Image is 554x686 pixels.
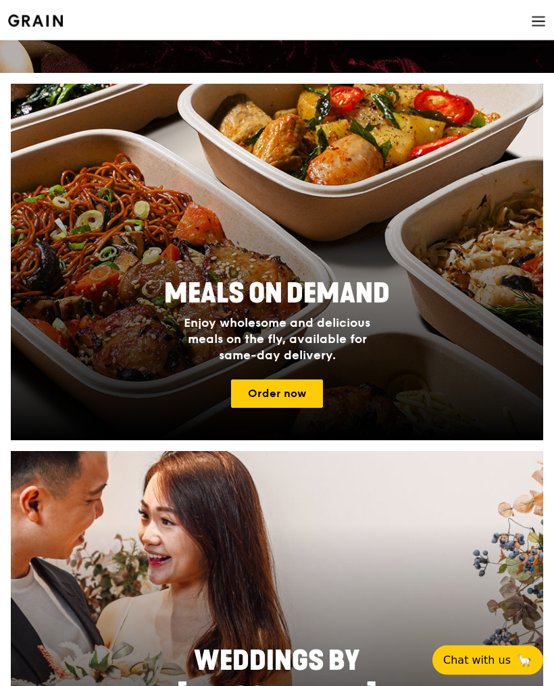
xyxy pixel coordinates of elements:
button: Chat with us🦙 [432,645,543,675]
img: meals-on-demand-card.d2b6f6db.png [11,84,543,441]
a: Order now [231,380,323,408]
span: Enjoy wholesome and delicious meals on the fly, available for same-day delivery. [184,316,370,363]
span: Chat with us [443,652,511,668]
img: Grain [8,15,63,27]
span: Meals On Demand [164,278,390,311]
span: 🦙 [516,652,532,668]
a: Meals On DemandEnjoy wholesome and delicious meals on the fly, available for same-day delivery.Or... [11,84,543,441]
